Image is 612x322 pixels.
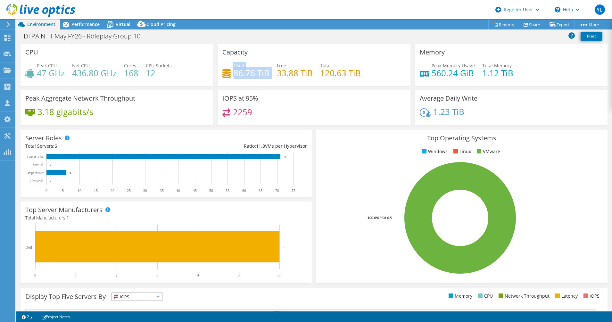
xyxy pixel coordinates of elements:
[34,273,36,277] text: 0
[233,109,252,116] h4: 2259
[452,148,471,155] li: Linux
[277,70,313,77] h4: 33.88 TiB
[595,4,605,15] span: YL
[555,7,560,12] svg: \n
[433,108,464,115] h4: 1.23 TiB
[116,21,130,27] span: Virtual
[124,62,136,69] span: Cores
[242,188,246,193] text: 60
[283,245,285,249] text: 6
[25,135,62,142] h3: Server Roles
[25,245,32,250] text: Dell
[420,148,448,155] li: Windows
[320,62,331,69] span: Total
[143,188,147,193] text: 30
[160,188,164,193] text: 35
[488,20,519,29] a: Reports
[581,32,602,41] a: Print
[111,188,114,193] text: 20
[37,62,57,69] span: Peak CPU
[17,313,37,321] a: 2
[197,273,199,277] text: 4
[278,273,280,277] text: 6
[234,70,269,77] h4: 86.76 TiB
[78,188,81,193] text: 10
[37,70,65,77] h4: 47 GHz
[116,273,118,277] text: 2
[72,70,117,77] h4: 436.80 GHz
[37,313,74,321] a: Project Notes
[166,143,307,150] div: Ratio: VMs per Hypervisor
[582,293,600,300] li: IOPS
[222,49,248,56] h3: Capacity
[37,108,93,115] h4: 3.18 gigabits/s
[112,293,162,301] span: IOPS
[226,188,229,193] text: 55
[277,62,286,69] span: Free
[146,21,176,27] span: Cloud Pricing
[124,70,138,77] h4: 168
[234,62,244,69] span: Used
[26,171,44,175] text: Hypervisor
[432,62,475,69] span: Peak Memory Usage
[275,188,279,193] text: 70
[45,188,47,193] text: 0
[368,215,379,220] tspan: 100.0%
[146,62,172,69] span: CPU Sockets
[321,135,603,142] h3: Top Operating Systems
[176,188,180,193] text: 40
[482,62,512,69] span: Total Memory
[256,143,265,149] span: 11.8
[482,70,513,77] h4: 1.12 TiB
[25,95,135,102] h3: Peak Aggregate Network Throughput
[274,310,280,314] text: 39%
[25,214,307,221] h4: Total Manufacturers:
[222,95,258,102] h3: IOPS at 95%
[30,179,43,183] text: Physical
[432,70,475,77] h4: 560.24 GiB
[70,171,71,174] text: 6
[94,188,98,193] text: 15
[476,293,493,300] li: CPU
[545,20,575,29] a: Export
[54,143,57,149] span: 6
[27,155,43,159] text: Guest VM
[447,293,472,300] li: Memory
[292,188,295,193] text: 75
[193,188,197,193] text: 45
[27,21,55,27] span: Environment
[497,293,550,300] li: Network Throughput
[66,215,69,221] span: 1
[75,273,77,277] text: 1
[33,163,44,167] text: Virtual
[574,20,604,29] a: More
[320,70,361,77] h4: 120.63 TiB
[379,215,392,220] tspan: ESXi 6.5
[72,62,90,69] span: Net CPU
[259,188,262,193] text: 65
[50,163,51,166] text: 0
[554,293,578,300] li: Latency
[50,179,51,182] text: 0
[238,273,240,277] text: 5
[25,206,103,213] h3: Top Server Manufacturers
[284,155,286,158] text: 71
[420,95,477,102] h3: Average Daily Write
[62,188,64,193] text: 5
[127,188,131,193] text: 25
[209,188,213,193] text: 50
[25,49,38,56] h3: CPU
[71,21,100,27] span: Performance
[21,33,150,40] h1: DTPA NHT May FY26 - Roleplay Group 10
[146,70,172,77] h4: 12
[25,143,166,150] div: Total Servers:
[475,148,500,155] li: VMware
[420,49,445,56] h3: Memory
[156,273,158,277] text: 3
[519,20,545,29] a: Share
